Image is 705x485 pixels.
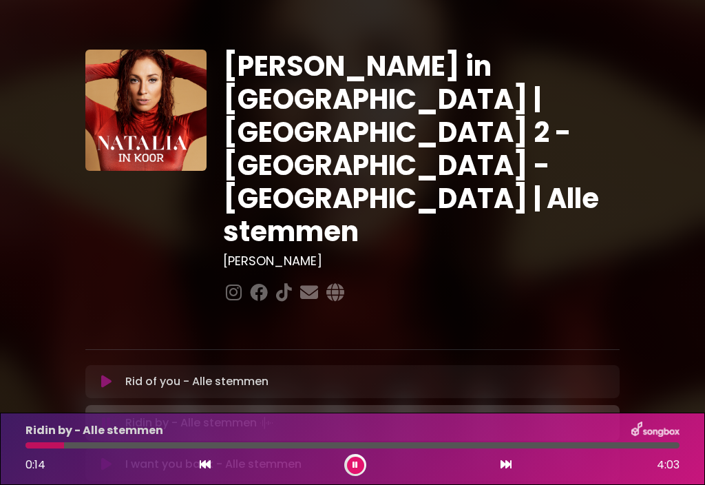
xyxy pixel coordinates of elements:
[631,422,680,440] img: songbox-logo-white.png
[25,457,45,473] span: 0:14
[125,373,269,390] p: Rid of you - Alle stemmen
[85,50,207,171] img: YTVS25JmS9CLUqXqkEhs
[223,254,620,269] h3: [PERSON_NAME]
[25,422,163,439] p: Ridin by - Alle stemmen
[223,50,620,248] h1: [PERSON_NAME] in [GEOGRAPHIC_DATA] | [GEOGRAPHIC_DATA] 2 - [GEOGRAPHIC_DATA] - [GEOGRAPHIC_DATA] ...
[657,457,680,473] span: 4:03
